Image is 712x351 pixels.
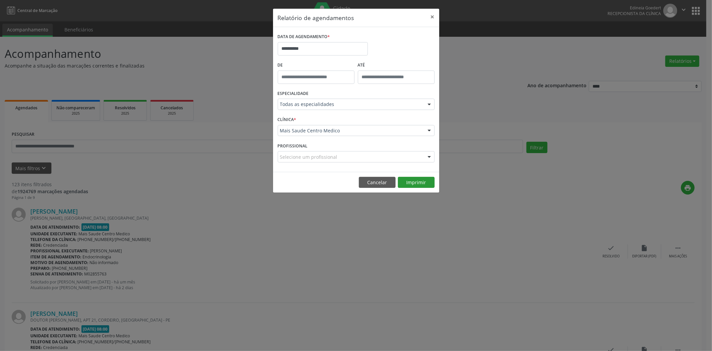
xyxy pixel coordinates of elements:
button: Cancelar [359,177,396,188]
span: Mais Saude Centro Medico [280,127,421,134]
h5: Relatório de agendamentos [278,13,354,22]
button: Imprimir [398,177,435,188]
label: ESPECIALIDADE [278,89,309,99]
label: PROFISSIONAL [278,141,308,151]
span: Todas as especialidades [280,101,421,108]
button: Close [426,9,439,25]
label: ATÉ [358,60,435,71]
label: DATA DE AGENDAMENTO [278,32,330,42]
label: De [278,60,354,71]
label: CLÍNICA [278,115,296,125]
span: Selecione um profissional [280,153,337,160]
